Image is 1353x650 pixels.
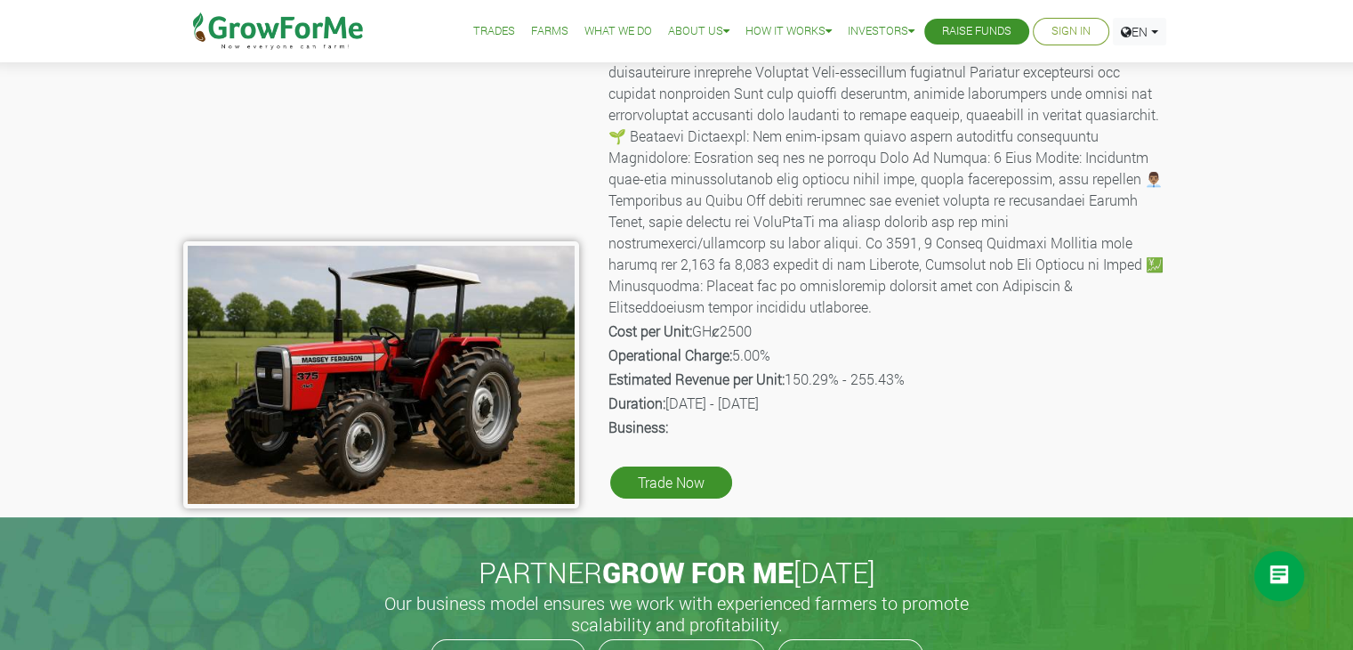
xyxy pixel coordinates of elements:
[608,345,732,364] b: Operational Charge:
[608,394,665,412] b: Duration:
[608,369,1168,390] p: 150.29% - 255.43%
[190,556,1164,589] h2: PARTNER [DATE]
[608,418,668,436] b: Business:
[183,241,579,508] img: growforme image
[608,19,1168,318] p: ✅ Lore Ipsumdolo: SitaMetCo Adipiscin & Elitseddoeiusm Temp-Incid Utla (ETDOL) 🏗️ Magnaal En admi...
[610,467,732,499] a: Trade Now
[584,22,652,41] a: What We Do
[608,393,1168,414] p: [DATE] - [DATE]
[1051,22,1091,41] a: Sign In
[942,22,1011,41] a: Raise Funds
[608,345,1168,366] p: 5.00%
[602,553,793,591] span: GROW FOR ME
[531,22,568,41] a: Farms
[608,370,785,388] b: Estimated Revenue per Unit:
[608,321,692,340] b: Cost per Unit:
[668,22,729,41] a: About Us
[366,592,988,635] h5: Our business model ensures we work with experienced farmers to promote scalability and profitabil...
[745,22,832,41] a: How it Works
[608,321,1168,342] p: GHȼ2500
[1113,18,1166,45] a: EN
[848,22,914,41] a: Investors
[473,22,515,41] a: Trades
